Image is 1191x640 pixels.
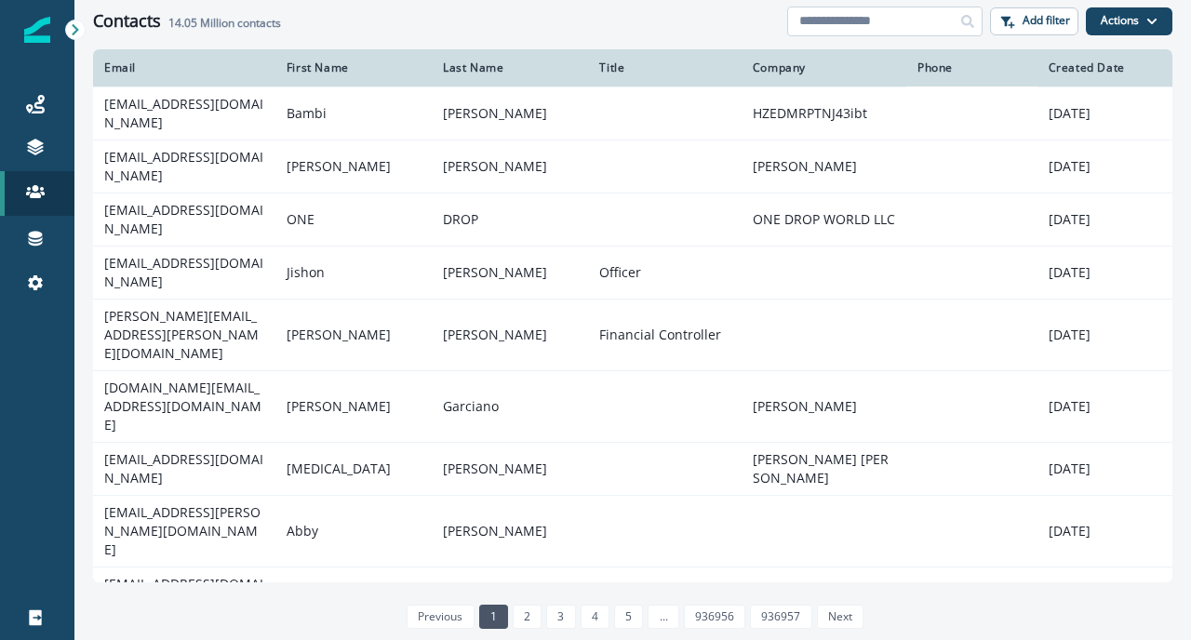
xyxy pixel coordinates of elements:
h2: contacts [168,17,281,30]
td: [PERSON_NAME] [432,442,588,495]
td: HZEDMRPTNJ43ibt [742,87,906,140]
a: Page 3 [546,605,575,629]
td: [PERSON_NAME] [275,567,432,620]
p: [DATE] [1049,397,1161,416]
div: Created Date [1049,60,1161,75]
p: [DATE] [1049,326,1161,344]
td: [EMAIL_ADDRESS][DOMAIN_NAME] [93,246,275,299]
a: Next page [817,605,863,629]
td: DROP [432,193,588,246]
td: [PERSON_NAME] [275,140,432,193]
div: Phone [917,60,1026,75]
a: Page 2 [513,605,542,629]
h1: Contacts [93,11,161,32]
td: Bambi [275,87,432,140]
a: [EMAIL_ADDRESS][DOMAIN_NAME]Jishon[PERSON_NAME]Officer[DATE] [93,246,1172,299]
div: Last Name [443,60,577,75]
td: [PERSON_NAME] [432,87,588,140]
td: [PERSON_NAME] [742,370,906,442]
td: [PERSON_NAME] [432,299,588,370]
td: [PERSON_NAME][EMAIL_ADDRESS][PERSON_NAME][DOMAIN_NAME] [93,299,275,370]
button: Actions [1086,7,1172,35]
span: 14.05 Million [168,15,234,31]
td: [MEDICAL_DATA] [275,442,432,495]
td: [PERSON_NAME] [275,370,432,442]
div: First Name [287,60,421,75]
p: [DATE] [1049,210,1161,229]
td: [PERSON_NAME] [432,567,588,620]
a: [EMAIL_ADDRESS][DOMAIN_NAME]Bambi[PERSON_NAME]HZEDMRPTNJ43ibt[DATE] [93,87,1172,140]
td: [EMAIL_ADDRESS][DOMAIN_NAME] [93,193,275,246]
p: Add filter [1023,14,1070,27]
td: [EMAIL_ADDRESS][DOMAIN_NAME] [93,87,275,140]
a: [EMAIL_ADDRESS][DOMAIN_NAME]ONEDROPONE DROP WORLD LLC[DATE] [93,193,1172,246]
ul: Pagination [402,605,863,629]
a: Jump forward [648,605,678,629]
a: Page 1 is your current page [479,605,508,629]
a: Page 5 [614,605,643,629]
a: [EMAIL_ADDRESS][DOMAIN_NAME][PERSON_NAME][PERSON_NAME]Real Living Northwest[DATE] [93,567,1172,620]
a: [EMAIL_ADDRESS][DOMAIN_NAME][MEDICAL_DATA][PERSON_NAME][PERSON_NAME] [PERSON_NAME][DATE] [93,442,1172,495]
div: Email [104,60,264,75]
td: ONE [275,193,432,246]
td: Garciano [432,370,588,442]
p: Financial Controller [599,326,729,344]
td: Real Living Northwest [742,567,906,620]
td: [PERSON_NAME] [742,140,906,193]
img: Inflection [24,17,50,43]
button: Add filter [990,7,1078,35]
a: Page 936956 [684,605,745,629]
a: [EMAIL_ADDRESS][PERSON_NAME][DOMAIN_NAME]Abby[PERSON_NAME][DATE] [93,495,1172,567]
div: Title [599,60,729,75]
td: ONE DROP WORLD LLC [742,193,906,246]
td: [PERSON_NAME] [432,140,588,193]
td: Abby [275,495,432,567]
td: [EMAIL_ADDRESS][PERSON_NAME][DOMAIN_NAME] [93,495,275,567]
td: [EMAIL_ADDRESS][DOMAIN_NAME] [93,567,275,620]
p: Officer [599,263,729,282]
td: Jishon [275,246,432,299]
td: [EMAIL_ADDRESS][DOMAIN_NAME] [93,140,275,193]
td: [EMAIL_ADDRESS][DOMAIN_NAME] [93,442,275,495]
div: Company [753,60,895,75]
p: [DATE] [1049,460,1161,478]
td: [PERSON_NAME] [275,299,432,370]
td: [PERSON_NAME] [432,246,588,299]
td: [PERSON_NAME] [432,495,588,567]
a: [DOMAIN_NAME][EMAIL_ADDRESS][DOMAIN_NAME][PERSON_NAME]Garciano[PERSON_NAME][DATE] [93,370,1172,442]
p: [DATE] [1049,104,1161,123]
td: [DOMAIN_NAME][EMAIL_ADDRESS][DOMAIN_NAME] [93,370,275,442]
p: [DATE] [1049,522,1161,540]
a: [EMAIL_ADDRESS][DOMAIN_NAME][PERSON_NAME][PERSON_NAME][PERSON_NAME][DATE] [93,140,1172,193]
a: [PERSON_NAME][EMAIL_ADDRESS][PERSON_NAME][DOMAIN_NAME][PERSON_NAME][PERSON_NAME]Financial Control... [93,299,1172,370]
p: [DATE] [1049,263,1161,282]
p: [DATE] [1049,157,1161,176]
td: [PERSON_NAME] [PERSON_NAME] [742,442,906,495]
a: Page 936957 [750,605,811,629]
a: Page 4 [581,605,609,629]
